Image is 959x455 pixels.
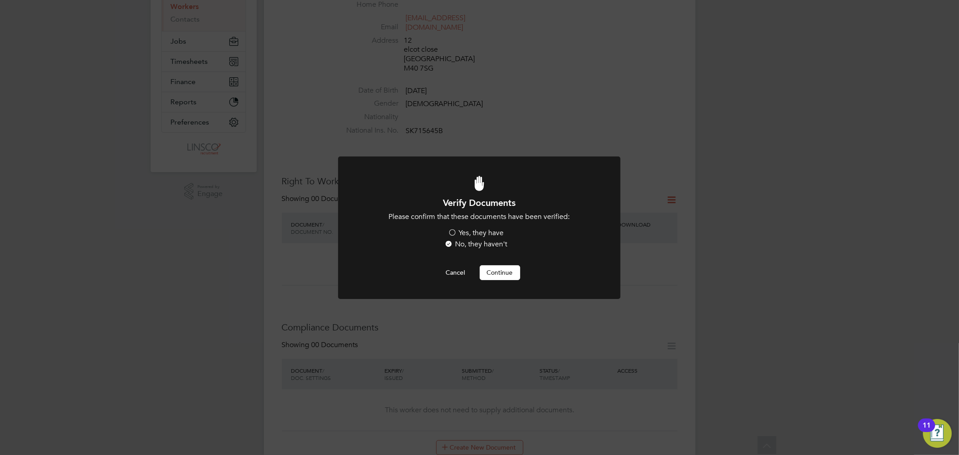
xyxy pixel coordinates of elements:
[362,212,596,222] p: Please confirm that these documents have been verified:
[439,265,473,280] button: Cancel
[445,240,508,249] label: No, they haven't
[923,425,931,437] div: 11
[923,419,952,448] button: Open Resource Center, 11 new notifications
[480,265,520,280] button: Continue
[448,228,504,238] label: Yes, they have
[362,197,596,209] h1: Verify Documents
